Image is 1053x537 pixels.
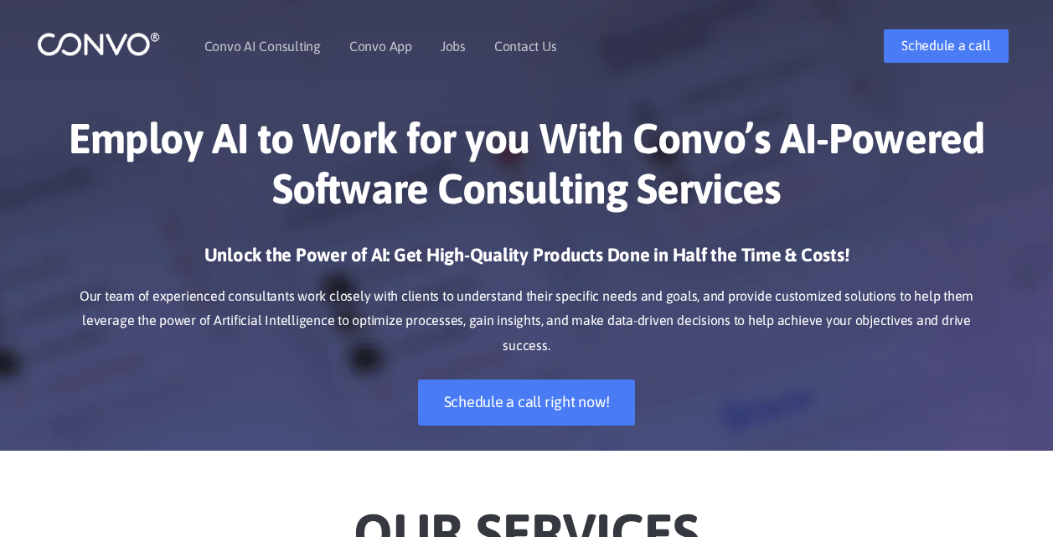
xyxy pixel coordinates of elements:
[62,284,992,359] p: Our team of experienced consultants work closely with clients to understand their specific needs ...
[418,380,636,426] a: Schedule a call right now!
[204,39,321,53] a: Convo AI Consulting
[441,39,466,53] a: Jobs
[62,243,992,280] h3: Unlock the Power of AI: Get High-Quality Products Done in Half the Time & Costs!
[349,39,412,53] a: Convo App
[884,29,1008,63] a: Schedule a call
[62,113,992,226] h1: Employ AI to Work for you With Convo’s AI-Powered Software Consulting Services
[494,39,557,53] a: Contact Us
[37,31,160,57] img: logo_1.png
